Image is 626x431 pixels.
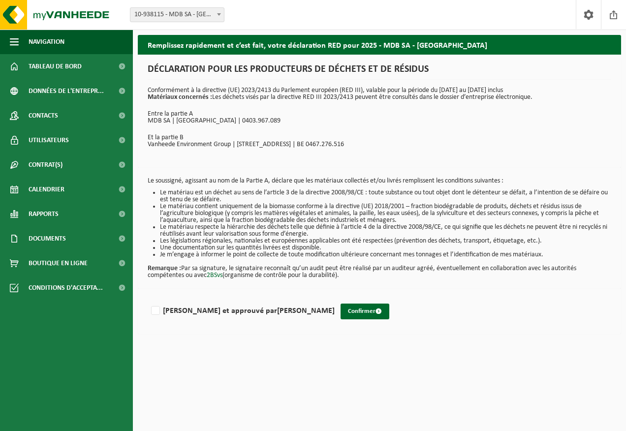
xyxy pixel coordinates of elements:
span: Documents [29,226,66,251]
h1: DÉCLARATION POUR LES PRODUCTEURS DE DÉCHETS ET DE RÉSIDUS [148,64,611,80]
span: Calendrier [29,177,64,202]
li: Les législations régionales, nationales et européennes applicables ont été respectées (prévention... [160,238,611,245]
strong: [PERSON_NAME] [277,307,335,315]
span: Contacts [29,103,58,128]
p: Conformément à la directive (UE) 2023/2413 du Parlement européen (RED III), valable pour la pério... [148,87,611,101]
span: Boutique en ligne [29,251,88,276]
span: Utilisateurs [29,128,69,153]
h2: Remplissez rapidement et c’est fait, votre déclaration RED pour 2025 - MDB SA - [GEOGRAPHIC_DATA] [138,35,621,54]
span: 10-938115 - MDB SA - LIÈGE [130,8,224,22]
li: Une documentation sur les quantités livrées est disponible. [160,245,611,251]
span: Rapports [29,202,59,226]
span: 10-938115 - MDB SA - LIÈGE [130,7,224,22]
p: MDB SA | [GEOGRAPHIC_DATA] | 0403.967.089 [148,118,611,124]
button: Confirmer [341,304,389,319]
span: Tableau de bord [29,54,82,79]
p: Par sa signature, le signataire reconnaît qu’un audit peut être réalisé par un auditeur agréé, év... [148,258,611,279]
li: Le matériau contient uniquement de la biomasse conforme à la directive (UE) 2018/2001 – fraction ... [160,203,611,224]
li: Le matériau respecte la hiérarchie des déchets telle que définie à l’article 4 de la directive 20... [160,224,611,238]
li: Je m’engage à informer le point de collecte de toute modification ultérieure concernant mes tonna... [160,251,611,258]
strong: Remarque : [148,265,181,272]
li: Le matériau est un déchet au sens de l’article 3 de la directive 2008/98/CE : toute substance ou ... [160,189,611,203]
label: [PERSON_NAME] et approuvé par [149,304,335,318]
p: Le soussigné, agissant au nom de la Partie A, déclare que les matériaux collectés et/ou livrés re... [148,178,611,185]
p: Et la partie B [148,134,611,141]
p: Entre la partie A [148,111,611,118]
a: 2BSvs [207,272,222,279]
span: Navigation [29,30,64,54]
span: Conditions d'accepta... [29,276,103,300]
strong: Matériaux concernés : [148,93,212,101]
span: Contrat(s) [29,153,63,177]
p: Vanheede Environment Group | [STREET_ADDRESS] | BE 0467.276.516 [148,141,611,148]
span: Données de l'entrepr... [29,79,104,103]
